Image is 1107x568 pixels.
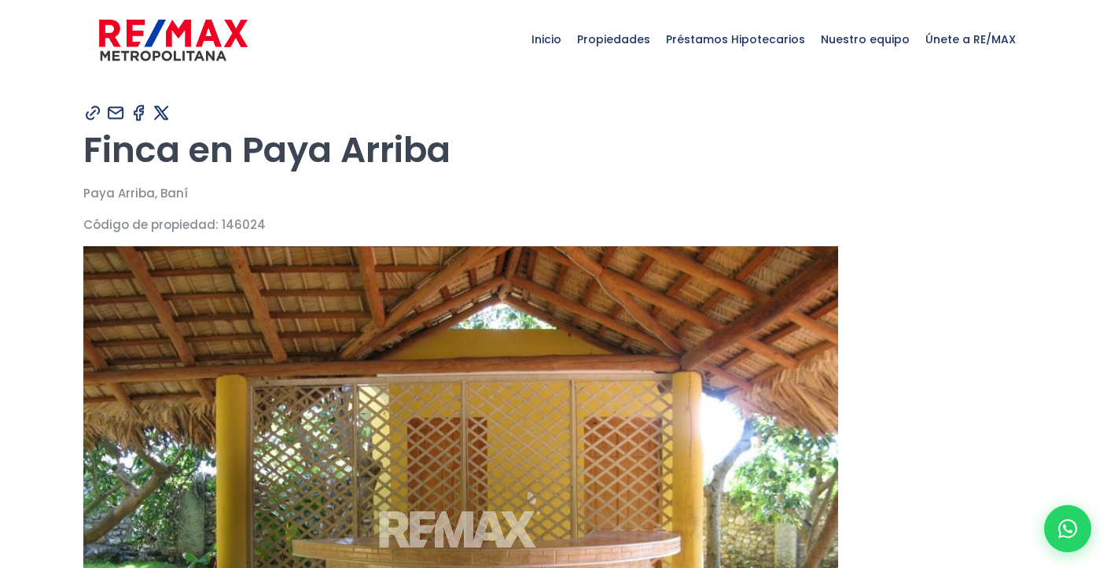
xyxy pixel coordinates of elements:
[569,16,658,63] span: Propiedades
[83,128,1024,172] h1: Finca en Paya Arriba
[658,16,813,63] span: Préstamos Hipotecarios
[813,16,918,63] span: Nuestro equipo
[918,16,1024,63] span: Únete a RE/MAX
[99,17,248,64] img: remax-metropolitana-logo
[129,103,149,123] img: Compartir
[83,103,103,123] img: Compartir
[524,16,569,63] span: Inicio
[222,216,266,233] span: 146024
[83,216,219,233] span: Código de propiedad:
[106,103,126,123] img: Compartir
[83,183,1024,203] p: Paya Arriba, Baní
[152,103,171,123] img: Compartir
